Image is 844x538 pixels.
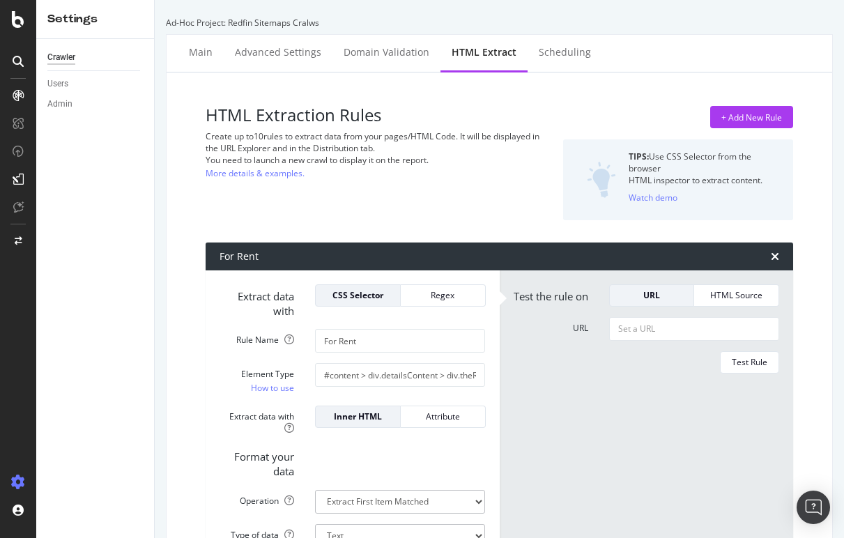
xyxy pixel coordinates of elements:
[47,77,68,91] div: Users
[705,289,767,301] div: HTML Source
[587,162,616,198] img: DZQOUYU0WpgAAAAASUVORK5CYII=
[401,284,486,307] button: Regex
[629,174,782,186] div: HTML inspector to extract content.
[209,329,305,346] label: Rule Name
[206,106,552,124] h3: HTML Extraction Rules
[694,284,779,307] button: HTML Source
[629,192,677,203] div: Watch demo
[629,151,649,162] strong: TIPS:
[47,97,72,112] div: Admin
[315,284,401,307] button: CSS Selector
[327,410,389,422] div: Inner HTML
[220,249,259,263] div: For Rent
[621,289,683,301] div: URL
[209,490,305,507] label: Operation
[732,356,767,368] div: Test Rule
[47,50,75,65] div: Crawler
[721,112,782,123] div: + Add New Rule
[503,317,599,334] label: URL
[629,151,782,174] div: Use CSS Selector from the browser
[47,11,143,27] div: Settings
[315,329,485,353] input: Provide a name
[412,410,474,422] div: Attribute
[206,154,552,166] div: You need to launch a new crawl to display it on the report.
[206,166,305,180] a: More details & examples.
[771,251,779,262] div: times
[452,45,516,59] div: HTML Extract
[189,45,213,59] div: Main
[47,77,144,91] a: Users
[412,289,474,301] div: Regex
[220,368,294,380] div: Element Type
[47,97,144,112] a: Admin
[209,284,305,319] label: Extract data with
[539,45,591,59] div: Scheduling
[209,445,305,479] label: Format your data
[327,289,389,301] div: CSS Selector
[315,406,401,428] button: Inner HTML
[209,406,305,434] label: Extract data with
[503,284,599,304] label: Test the rule on
[720,351,779,374] button: Test Rule
[710,106,793,128] button: + Add New Rule
[344,45,429,59] div: Domain Validation
[629,187,677,209] button: Watch demo
[47,50,144,65] a: Crawler
[401,406,486,428] button: Attribute
[609,284,695,307] button: URL
[235,45,321,59] div: Advanced Settings
[206,130,552,154] div: Create up to 10 rules to extract data from your pages/HTML Code. It will be displayed in the URL ...
[315,363,485,387] input: CSS Expression
[609,317,779,341] input: Set a URL
[797,491,830,524] div: Open Intercom Messenger
[166,17,833,29] div: Ad-Hoc Project: Redfin Sitemaps Cralws
[251,381,294,395] a: How to use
